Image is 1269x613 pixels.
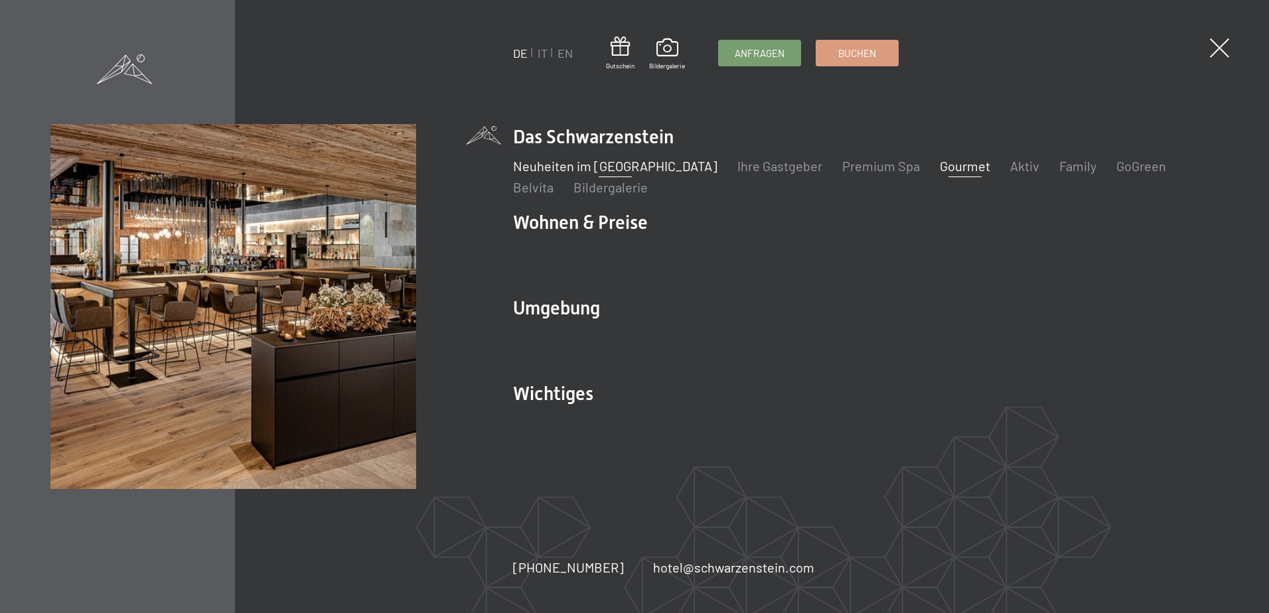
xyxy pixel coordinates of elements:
[513,46,528,60] a: DE
[842,158,920,174] a: Premium Spa
[1116,158,1166,174] a: GoGreen
[606,61,634,70] span: Gutschein
[513,558,624,577] a: [PHONE_NUMBER]
[737,158,822,174] a: Ihre Gastgeber
[513,158,717,174] a: Neuheiten im [GEOGRAPHIC_DATA]
[735,46,784,60] span: Anfragen
[558,46,573,60] a: EN
[1010,158,1039,174] a: Aktiv
[653,558,814,577] a: hotel@schwarzenstein.com
[513,559,624,575] span: [PHONE_NUMBER]
[649,61,685,70] span: Bildergalerie
[719,40,800,66] a: Anfragen
[1059,158,1096,174] a: Family
[816,40,898,66] a: Buchen
[606,36,634,70] a: Gutschein
[573,179,648,195] a: Bildergalerie
[538,46,548,60] a: IT
[513,179,554,195] a: Belvita
[838,46,876,60] span: Buchen
[940,158,990,174] a: Gourmet
[649,38,685,70] a: Bildergalerie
